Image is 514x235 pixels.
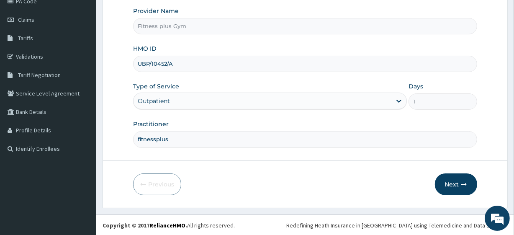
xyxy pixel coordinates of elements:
div: Minimize live chat window [137,4,157,24]
textarea: Type your message and hit 'Enter' [4,151,159,180]
span: Tariff Negotiation [18,71,61,79]
img: d_794563401_company_1708531726252_794563401 [15,42,34,63]
label: Practitioner [133,120,169,128]
a: RelianceHMO [149,222,185,229]
label: Days [409,82,423,90]
span: Tariffs [18,34,33,42]
label: Type of Service [133,82,179,90]
div: Chat with us now [44,47,141,58]
input: Enter Name [133,131,477,147]
button: Previous [133,173,181,195]
label: HMO ID [133,44,157,53]
div: Redefining Heath Insurance in [GEOGRAPHIC_DATA] using Telemedicine and Data Science! [286,221,508,230]
strong: Copyright © 2017 . [103,222,187,229]
input: Enter HMO ID [133,56,477,72]
span: Claims [18,16,34,23]
label: Provider Name [133,7,179,15]
button: Next [435,173,477,195]
span: We're online! [49,67,116,151]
